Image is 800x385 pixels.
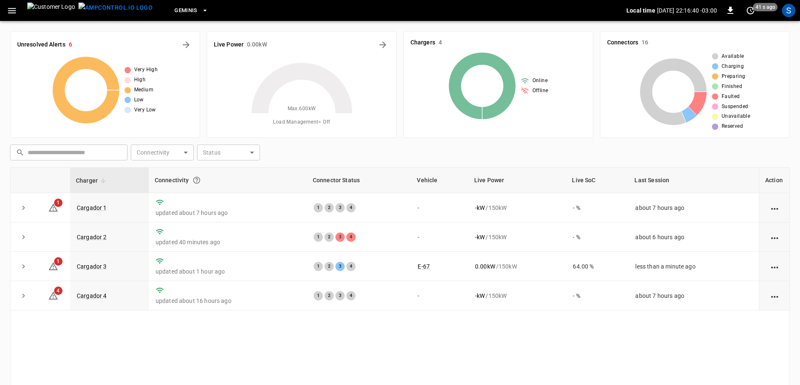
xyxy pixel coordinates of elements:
[77,204,107,211] a: Cargador 1
[629,222,759,252] td: about 6 hours ago
[722,62,744,71] span: Charging
[759,168,790,193] th: Action
[346,233,356,242] div: 4
[475,292,485,300] p: - kW
[744,4,757,17] button: set refresh interval
[17,40,65,49] h6: Unresolved Alerts
[376,38,390,52] button: Energy Overview
[156,297,300,305] p: updated about 16 hours ago
[156,267,300,276] p: updated about 1 hour ago
[76,176,109,186] span: Charger
[171,3,212,19] button: Geminis
[722,122,743,131] span: Reserved
[78,3,153,13] img: ampcontrol.io logo
[325,291,334,300] div: 2
[214,40,244,49] h6: Live Power
[346,291,356,300] div: 4
[629,168,759,193] th: Last Session
[629,252,759,281] td: less than a minute ago
[753,3,778,11] span: 41 s ago
[475,292,559,300] div: / 150 kW
[607,38,638,47] h6: Connectors
[48,204,58,210] a: 1
[17,289,30,302] button: expand row
[769,204,780,212] div: action cell options
[335,203,345,212] div: 3
[629,193,759,222] td: about 7 hours ago
[475,204,559,212] div: / 150 kW
[722,72,745,81] span: Preparing
[346,203,356,212] div: 4
[314,203,323,212] div: 1
[17,202,30,214] button: expand row
[566,168,629,193] th: Live SoC
[532,77,548,85] span: Online
[626,6,655,15] p: Local time
[288,105,316,113] span: Max. 600 kW
[174,6,197,16] span: Geminis
[325,262,334,271] div: 2
[69,40,72,49] h6: 6
[346,262,356,271] div: 4
[411,281,468,310] td: -
[566,252,629,281] td: 64.00 %
[156,209,300,217] p: updated about 7 hours ago
[532,87,548,95] span: Offline
[411,168,468,193] th: Vehicle
[468,168,566,193] th: Live Power
[418,263,430,270] a: E-67
[642,38,648,47] h6: 16
[314,233,323,242] div: 1
[657,6,717,15] p: [DATE] 22:16:40 -03:00
[769,292,780,300] div: action cell options
[54,199,62,207] span: 1
[629,281,759,310] td: about 7 hours ago
[54,287,62,295] span: 4
[17,260,30,273] button: expand row
[155,173,301,188] div: Connectivity
[566,222,629,252] td: - %
[134,96,144,104] span: Low
[77,292,107,299] a: Cargador 4
[722,83,742,91] span: Finished
[722,103,748,111] span: Suspended
[27,3,75,18] img: Customer Logo
[77,234,107,240] a: Cargador 2
[134,76,146,84] span: High
[769,233,780,241] div: action cell options
[769,262,780,271] div: action cell options
[335,262,345,271] div: 3
[314,291,323,300] div: 1
[566,281,629,310] td: - %
[475,262,495,271] p: 0.00 kW
[17,231,30,243] button: expand row
[48,292,58,299] a: 4
[325,203,334,212] div: 2
[475,233,559,241] div: / 150 kW
[134,106,156,114] span: Very Low
[722,52,744,61] span: Available
[410,38,435,47] h6: Chargers
[189,173,204,188] button: Connection between the charger and our software.
[722,112,750,121] span: Unavailable
[54,257,62,266] span: 1
[335,291,345,300] div: 3
[475,262,559,271] div: / 150 kW
[247,40,267,49] h6: 0.00 kW
[411,193,468,222] td: -
[134,66,158,74] span: Very High
[475,204,485,212] p: - kW
[156,238,300,246] p: updated 40 minutes ago
[48,263,58,269] a: 1
[134,86,153,94] span: Medium
[307,168,411,193] th: Connector Status
[566,193,629,222] td: - %
[77,263,107,270] a: Cargador 3
[411,222,468,252] td: -
[475,233,485,241] p: - kW
[782,4,795,17] div: profile-icon
[439,38,442,47] h6: 4
[273,118,330,127] span: Load Management = Off
[325,233,334,242] div: 2
[314,262,323,271] div: 1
